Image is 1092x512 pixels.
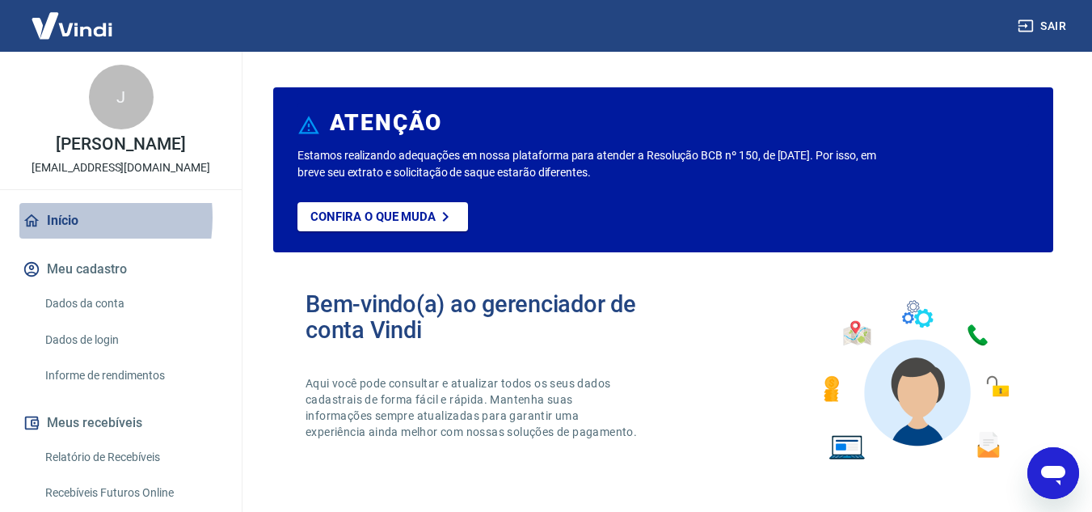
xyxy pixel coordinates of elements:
[19,1,124,50] img: Vindi
[39,287,222,320] a: Dados da conta
[330,115,442,131] h6: ATENÇÃO
[19,203,222,239] a: Início
[809,291,1021,470] img: Imagem de um avatar masculino com diversos icones exemplificando as funcionalidades do gerenciado...
[89,65,154,129] div: J
[1014,11,1073,41] button: Sair
[297,202,468,231] a: Confira o que muda
[39,476,222,510] a: Recebíveis Futuros Online
[19,405,222,441] button: Meus recebíveis
[39,324,222,357] a: Dados de login
[39,441,222,474] a: Relatório de Recebíveis
[1027,447,1079,499] iframe: Botão para abrir a janela de mensagens
[32,159,210,176] p: [EMAIL_ADDRESS][DOMAIN_NAME]
[56,136,185,153] p: [PERSON_NAME]
[39,359,222,392] a: Informe de rendimentos
[310,209,436,224] p: Confira o que muda
[297,147,883,181] p: Estamos realizando adequações em nossa plataforma para atender a Resolução BCB nº 150, de [DATE]....
[306,291,664,343] h2: Bem-vindo(a) ao gerenciador de conta Vindi
[306,375,640,440] p: Aqui você pode consultar e atualizar todos os seus dados cadastrais de forma fácil e rápida. Mant...
[19,252,222,287] button: Meu cadastro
